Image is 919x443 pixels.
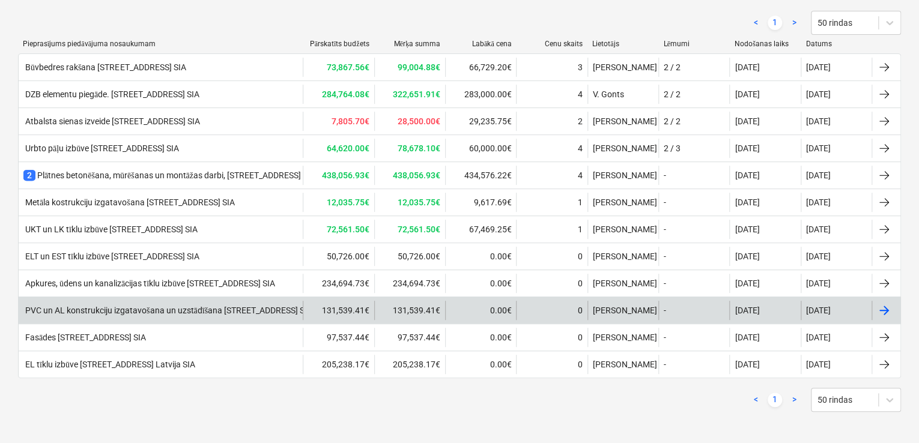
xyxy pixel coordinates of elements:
div: 0 [578,279,583,288]
div: [DATE] [806,279,831,288]
div: [PERSON_NAME] [587,112,658,131]
div: Apkures, ūdens un kanalizācijas tīklu izbūve [STREET_ADDRESS] SIA [23,279,275,289]
div: 97,537.44€ [374,328,445,347]
div: [DATE] [735,306,759,315]
b: 284,764.08€ [322,89,369,99]
div: 283,000.00€ [445,85,516,104]
div: - [664,170,666,180]
div: Labākā cena [450,40,512,49]
div: 0 [578,252,583,261]
div: - [664,360,666,369]
b: 72,561.50€ [327,225,369,234]
div: Cenu skaits [521,40,583,48]
div: [DATE] [806,360,831,369]
b: 438,056.93€ [393,170,440,180]
div: 2 / 2 [664,89,681,99]
div: [DATE] [735,89,759,99]
div: ELT un EST tīklu izbūve [STREET_ADDRESS] SIA [23,252,199,262]
div: [DATE] [735,116,759,126]
div: 9,617.69€ [445,193,516,212]
b: 99,004.88€ [398,62,440,72]
div: [DATE] [735,225,759,234]
div: 2 / 2 [664,62,681,72]
div: [DATE] [806,143,831,153]
b: 7,805.70€ [332,116,369,126]
div: - [664,252,666,261]
div: UKT un LK tīklu izbūve [STREET_ADDRESS] SIA [23,225,198,235]
div: [DATE] [735,279,759,288]
div: 0.00€ [445,328,516,347]
div: [DATE] [806,170,831,180]
div: [DATE] [806,225,831,234]
div: [DATE] [806,197,831,207]
div: - [664,279,666,288]
div: 205,238.17€ [303,355,374,374]
div: 1 [578,197,583,207]
b: 28,500.00€ [398,116,440,126]
div: 2 / 2 [664,116,681,126]
div: 3 [578,62,583,72]
div: Fasādes [STREET_ADDRESS] SIA [23,333,146,343]
div: 4 [578,170,583,180]
div: [DATE] [735,170,759,180]
div: 97,537.44€ [303,328,374,347]
div: [PERSON_NAME] [587,328,658,347]
div: 2 / 3 [664,143,681,153]
div: EL tīklu izbūve [STREET_ADDRESS] Latvija SIA [23,360,195,370]
div: 2 [578,116,583,126]
a: Page 1 is your current page [768,16,782,30]
div: Metāla kostrukciju izgatavošana [STREET_ADDRESS] SIA [23,197,235,208]
div: [DATE] [806,116,831,126]
div: [PERSON_NAME] [587,139,658,158]
div: [DATE] [735,360,759,369]
div: Būvbedres rakšana [STREET_ADDRESS] SIA [23,62,186,73]
div: 67,469.25€ [445,220,516,239]
div: [PERSON_NAME] [587,220,658,239]
div: Plātnes betonēšana, mūrēšanas un montāžas darbi, [STREET_ADDRESS] [GEOGRAPHIC_DATA] SIA 2. kārta [23,169,428,181]
div: 0.00€ [445,247,516,266]
div: 29,235.75€ [445,112,516,131]
a: Next page [787,16,801,30]
b: 12,035.75€ [398,197,440,207]
div: 0 [578,333,583,342]
b: 322,651.91€ [393,89,440,99]
div: Nodošanas laiks [735,40,796,49]
div: 50,726.00€ [303,247,374,266]
div: 434,576.22€ [445,166,516,185]
div: 131,539.41€ [374,301,445,320]
a: Previous page [748,393,763,407]
b: 64,620.00€ [327,143,369,153]
div: - [664,225,666,234]
div: 131,539.41€ [303,301,374,320]
div: Atbalsta sienas izveide [STREET_ADDRESS] SIA [23,116,200,126]
div: 0 [578,360,583,369]
div: 4 [578,89,583,99]
iframe: Chat Widget [859,385,919,443]
a: Next page [787,393,801,407]
div: [DATE] [735,62,759,72]
div: [PERSON_NAME] [587,274,658,293]
div: [DATE] [735,197,759,207]
div: V. Gonts [587,85,658,104]
div: Urbto pāļu izbūve [STREET_ADDRESS] SIA [23,143,179,154]
div: 66,729.20€ [445,58,516,77]
b: 12,035.75€ [327,197,369,207]
div: 50,726.00€ [374,247,445,266]
div: - [664,306,666,315]
b: 438,056.93€ [322,170,369,180]
div: [DATE] [806,333,831,342]
div: 0 [578,306,583,315]
div: [PERSON_NAME] [587,301,658,320]
b: 72,561.50€ [398,225,440,234]
div: DZB elementu piegāde. [STREET_ADDRESS] SIA [23,89,199,100]
div: [DATE] [806,89,831,99]
a: Previous page [748,16,763,30]
div: [PERSON_NAME] [587,166,658,185]
div: [DATE] [735,333,759,342]
div: 0.00€ [445,355,516,374]
div: Lietotājs [592,40,654,49]
div: [PERSON_NAME] [587,247,658,266]
div: 234,694.73€ [374,274,445,293]
span: 2 [23,170,35,181]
